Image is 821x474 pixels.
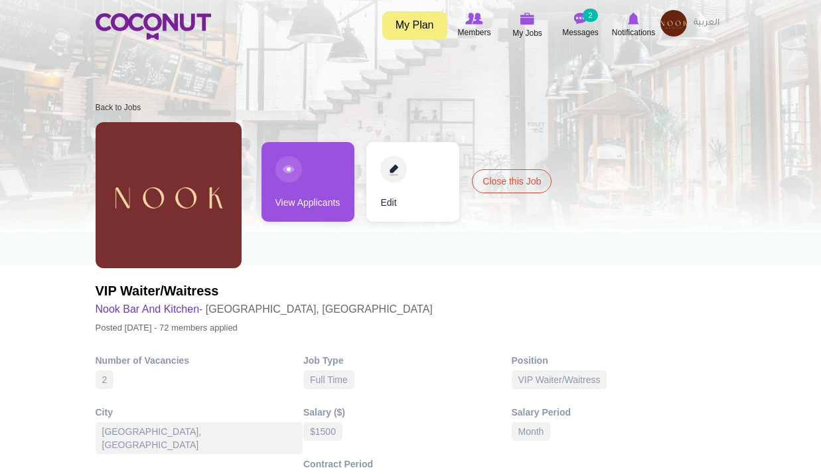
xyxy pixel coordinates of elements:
div: [GEOGRAPHIC_DATA], [GEOGRAPHIC_DATA] [96,422,303,454]
div: Salary ($) [303,406,512,419]
div: Month [512,422,551,441]
span: Members [457,26,490,39]
small: 2 [583,9,597,22]
h2: VIP Waiter/Waitress [96,281,433,300]
span: Notifications [612,26,655,39]
div: City [96,406,304,419]
img: Messages [574,13,587,25]
img: Notifications [628,13,639,25]
img: My Jobs [520,13,535,25]
a: My Plan [382,11,447,40]
img: Home [96,13,211,40]
div: Salary Period [512,406,720,419]
div: VIP Waiter/Waitress [512,370,607,389]
a: Nook Bar And Kitchen [96,303,200,315]
a: Notifications Notifications [607,10,660,40]
div: Position [512,354,720,367]
div: Number of Vacancies [96,354,304,367]
div: Full Time [303,370,354,389]
a: Edit [366,142,459,222]
a: View Applicants [261,142,354,222]
a: My Jobs My Jobs [501,10,554,41]
a: Close this Job [472,169,552,193]
span: Messages [562,26,599,39]
span: My Jobs [512,27,542,40]
div: Contract Period [303,457,512,471]
a: Messages Messages 2 [554,10,607,40]
div: $1500 [303,422,342,441]
a: Back to Jobs [96,103,141,112]
img: Browse Members [465,13,483,25]
p: Posted [DATE] - 72 members applied [96,319,433,337]
div: 2 [96,370,114,389]
a: Browse Members Members [448,10,501,40]
div: Job Type [303,354,512,367]
h3: - [GEOGRAPHIC_DATA], [GEOGRAPHIC_DATA] [96,300,433,319]
a: العربية [687,10,726,37]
